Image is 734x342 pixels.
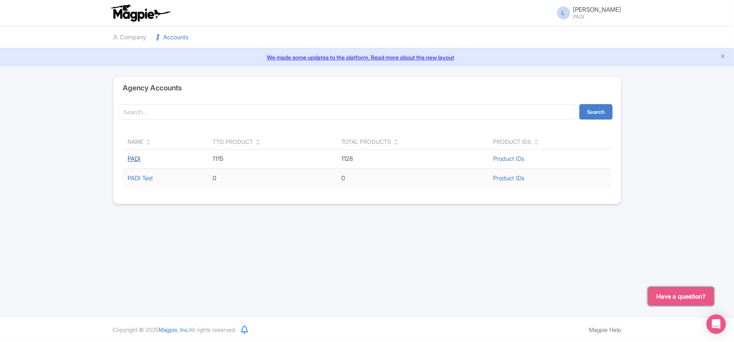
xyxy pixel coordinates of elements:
a: Company [113,26,147,49]
a: L [PERSON_NAME] PADI [552,6,621,19]
span: Have a question? [656,292,706,301]
span: L [557,6,570,19]
h4: Agency Accounts [123,84,182,92]
a: We made some updates to the platform. Read more about the new layout [5,53,729,62]
span: [PERSON_NAME] [573,6,621,13]
img: logo-ab69f6fb50320c5b225c76a69d11143b.png [109,4,172,22]
td: 1128 [336,150,489,169]
button: Search [579,104,613,120]
span: Magpie, Inc. [159,326,189,333]
div: TTD Product [213,137,253,146]
div: Open Intercom Messenger [706,314,726,334]
button: Have a question? [648,287,714,306]
div: Product IDs [493,137,531,146]
button: Close announcement [720,52,726,62]
a: Magpie Help [589,326,621,333]
div: Copyright © 2025 All rights reserved. [108,325,241,334]
a: PADI Test [128,174,153,182]
td: 0 [336,169,489,188]
div: Name [128,137,144,146]
td: 1115 [208,150,336,169]
td: 0 [208,169,336,188]
input: Search... [118,104,575,120]
a: Accounts [156,26,189,49]
a: Product IDs [493,174,524,182]
small: PADI [573,14,621,19]
a: PADI [128,155,141,162]
div: Total Products [341,137,391,146]
a: Product IDs [493,155,524,162]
